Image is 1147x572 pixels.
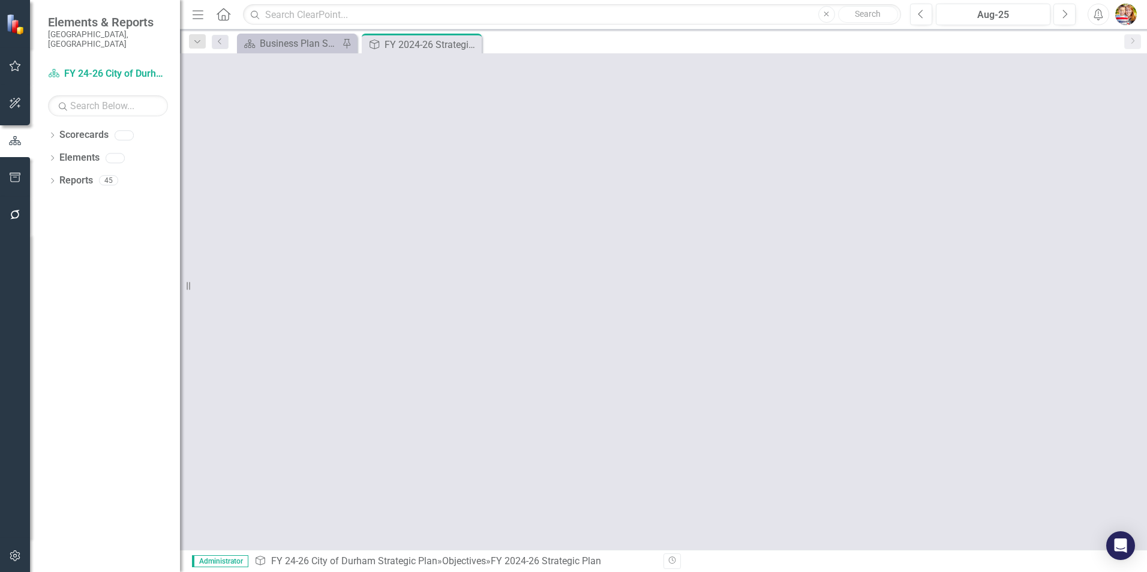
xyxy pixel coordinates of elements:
div: Aug-25 [940,8,1046,22]
small: [GEOGRAPHIC_DATA], [GEOGRAPHIC_DATA] [48,29,168,49]
a: FY 24-26 City of Durham Strategic Plan [271,555,437,567]
div: FY 2024-26 Strategic Plan [385,37,479,52]
a: Business Plan Status Update [240,36,339,51]
input: Search ClearPoint... [243,4,901,25]
a: Elements [59,151,100,165]
span: Administrator [192,555,248,567]
div: » » [254,555,654,568]
a: Objectives [442,555,486,567]
div: Open Intercom Messenger [1106,531,1135,560]
button: Aug-25 [936,4,1050,25]
input: Search Below... [48,95,168,116]
a: FY 24-26 City of Durham Strategic Plan [48,67,168,81]
div: Business Plan Status Update [260,36,339,51]
img: ClearPoint Strategy [6,13,28,35]
a: Scorecards [59,128,109,142]
a: Reports [59,174,93,188]
div: FY 2024-26 Strategic Plan [491,555,601,567]
button: Search [838,6,898,23]
img: Shari Metcalfe [1115,4,1137,25]
span: Search [855,9,881,19]
div: 45 [99,176,118,186]
span: Elements & Reports [48,15,168,29]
